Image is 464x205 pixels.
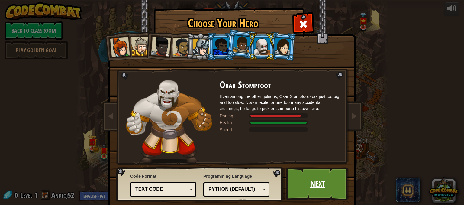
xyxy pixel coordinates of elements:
li: Lady Ida Justheart [144,31,174,60]
img: goliath-pose.png [126,80,212,163]
div: Text code [135,186,188,193]
span: Code Format [130,173,196,179]
h2: Okar Stompfoot [220,80,340,90]
h1: Choose Your Hero [155,17,291,30]
a: Next [286,167,349,200]
div: Even among the other goliaths, Okar Stompfoot was just too big and too slow. Now in exile for one... [220,93,340,112]
li: Illia Shieldsmith [268,32,297,61]
li: Arryn Stonewall [226,29,256,59]
span: Programming Language [203,173,269,179]
li: Sir Tharin Thunderfist [125,32,152,59]
li: Okar Stompfoot [248,33,275,60]
div: Python (Default) [208,186,261,193]
div: Health [220,120,250,126]
li: Alejandro the Duelist [166,32,193,60]
li: Gordon the Stalwart [207,33,234,60]
li: Hattori Hanzō [186,32,214,61]
div: Moves at 4 meters per second. [220,127,340,133]
div: Damage [220,113,250,119]
div: Deals 160% of listed Warrior weapon damage. [220,113,340,119]
li: Captain Anya Weston [103,31,133,61]
img: language-selector-background.png [116,167,285,202]
div: Speed [220,127,250,133]
div: Gains 200% of listed Warrior armor health. [220,120,340,126]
